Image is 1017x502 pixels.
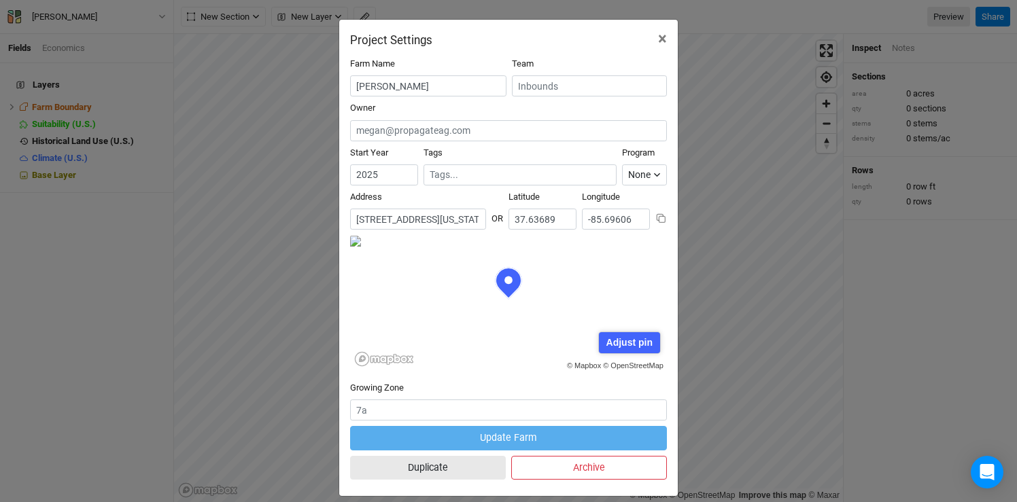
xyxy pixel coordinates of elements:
[350,147,388,159] label: Start Year
[603,361,663,370] a: © OpenStreetMap
[628,168,651,182] div: None
[350,102,375,114] label: Owner
[350,120,667,141] input: megan@propagateag.com
[508,191,540,203] label: Latitude
[350,164,418,185] input: Start Year
[647,20,678,58] button: Close
[350,191,382,203] label: Address
[599,332,659,353] div: Adjust pin
[582,209,650,230] input: Longitude
[430,168,610,182] input: Tags...
[350,58,395,70] label: Farm Name
[424,147,443,159] label: Tags
[350,426,667,450] button: Update Farm
[511,456,667,480] button: Archive
[658,29,667,48] span: ×
[567,361,601,370] a: © Mapbox
[582,191,620,203] label: Longitude
[508,209,576,230] input: Latitude
[350,209,486,230] input: Address (123 James St...)
[492,202,503,225] div: OR
[622,147,655,159] label: Program
[350,382,404,394] label: Growing Zone
[354,351,414,367] a: Mapbox logo
[971,456,1003,488] div: Open Intercom Messenger
[622,164,667,185] button: None
[655,213,667,224] button: Copy
[512,75,667,96] input: Inbounds
[350,456,506,480] button: Duplicate
[512,58,534,70] label: Team
[350,399,667,420] input: 7a
[350,75,506,96] input: Project/Farm Name
[350,33,432,47] h2: Project Settings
